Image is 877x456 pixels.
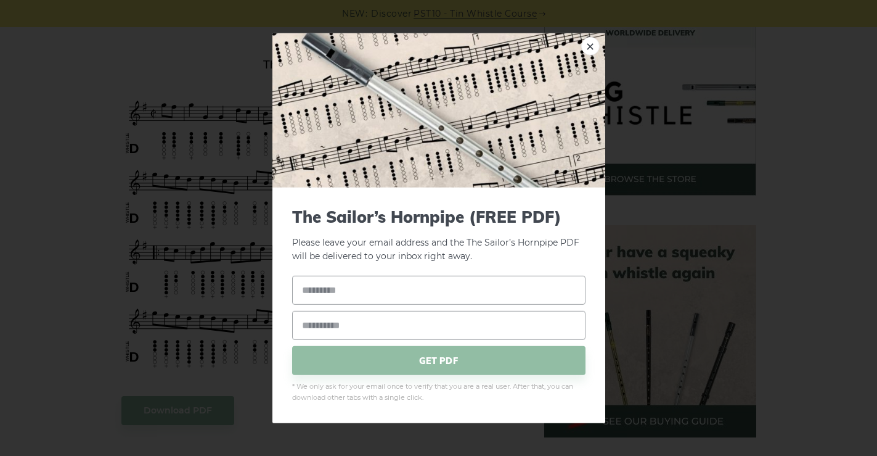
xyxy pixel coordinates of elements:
a: × [581,36,600,55]
span: The Sailor’s Hornpipe (FREE PDF) [292,207,585,226]
p: Please leave your email address and the The Sailor’s Hornpipe PDF will be delivered to your inbox... [292,207,585,263]
span: * We only ask for your email once to verify that you are a real user. After that, you can downloa... [292,381,585,404]
span: GET PDF [292,346,585,375]
img: Tin Whistle Tab Preview [272,33,605,187]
